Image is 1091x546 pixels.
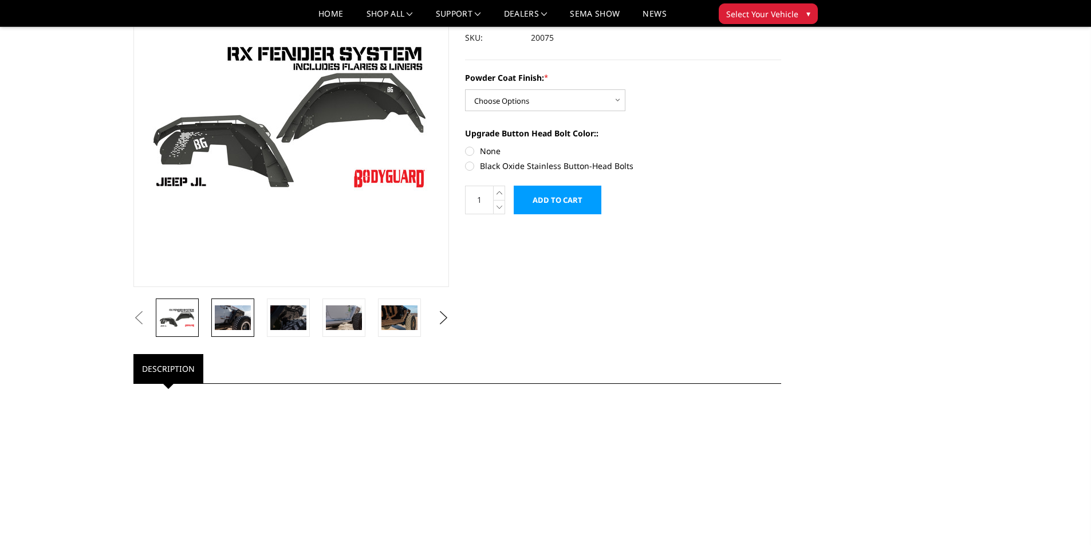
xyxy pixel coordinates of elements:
a: Support [436,10,481,26]
input: Add to Cart [514,186,601,214]
a: Description [133,354,203,383]
button: Next [435,309,452,327]
a: SEMA Show [570,10,620,26]
button: Previous [131,309,148,327]
a: Home [318,10,343,26]
label: Black Oxide Stainless Button-Head Bolts [465,160,781,172]
a: shop all [367,10,413,26]
label: None [465,145,781,157]
img: Jeep JL Fender System (set) [159,308,195,328]
dt: SKU: [465,28,522,48]
label: Upgrade Button Head Bolt Color:: [465,127,781,139]
label: Powder Coat Finish: [465,72,781,84]
button: Select Your Vehicle [719,3,818,24]
a: Dealers [504,10,548,26]
img: Jeep JL Fender System (set) [326,305,362,329]
span: Select Your Vehicle [726,8,798,20]
a: News [643,10,666,26]
span: ▾ [806,7,810,19]
img: Jeep JL Fender System (set) [215,305,251,329]
img: Jeep JL Fender System (set) [381,305,418,329]
img: Jeep JL Fender System (set) [270,305,306,329]
dd: 20075 [531,28,554,48]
